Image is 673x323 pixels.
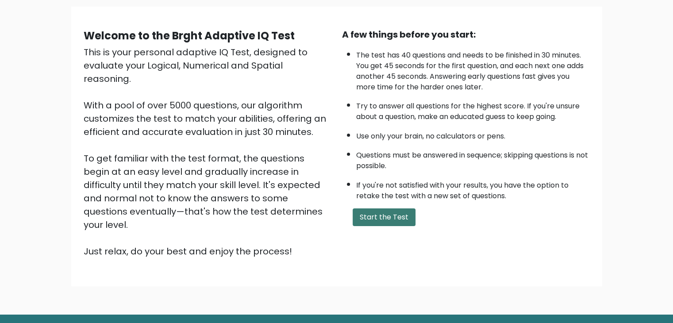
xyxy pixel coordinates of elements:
[353,208,415,226] button: Start the Test
[356,46,590,92] li: The test has 40 questions and needs to be finished in 30 minutes. You get 45 seconds for the firs...
[356,146,590,171] li: Questions must be answered in sequence; skipping questions is not possible.
[356,176,590,201] li: If you're not satisfied with your results, you have the option to retake the test with a new set ...
[356,127,590,142] li: Use only your brain, no calculators or pens.
[342,28,590,41] div: A few things before you start:
[356,96,590,122] li: Try to answer all questions for the highest score. If you're unsure about a question, make an edu...
[84,28,295,43] b: Welcome to the Brght Adaptive IQ Test
[84,46,331,258] div: This is your personal adaptive IQ Test, designed to evaluate your Logical, Numerical and Spatial ...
